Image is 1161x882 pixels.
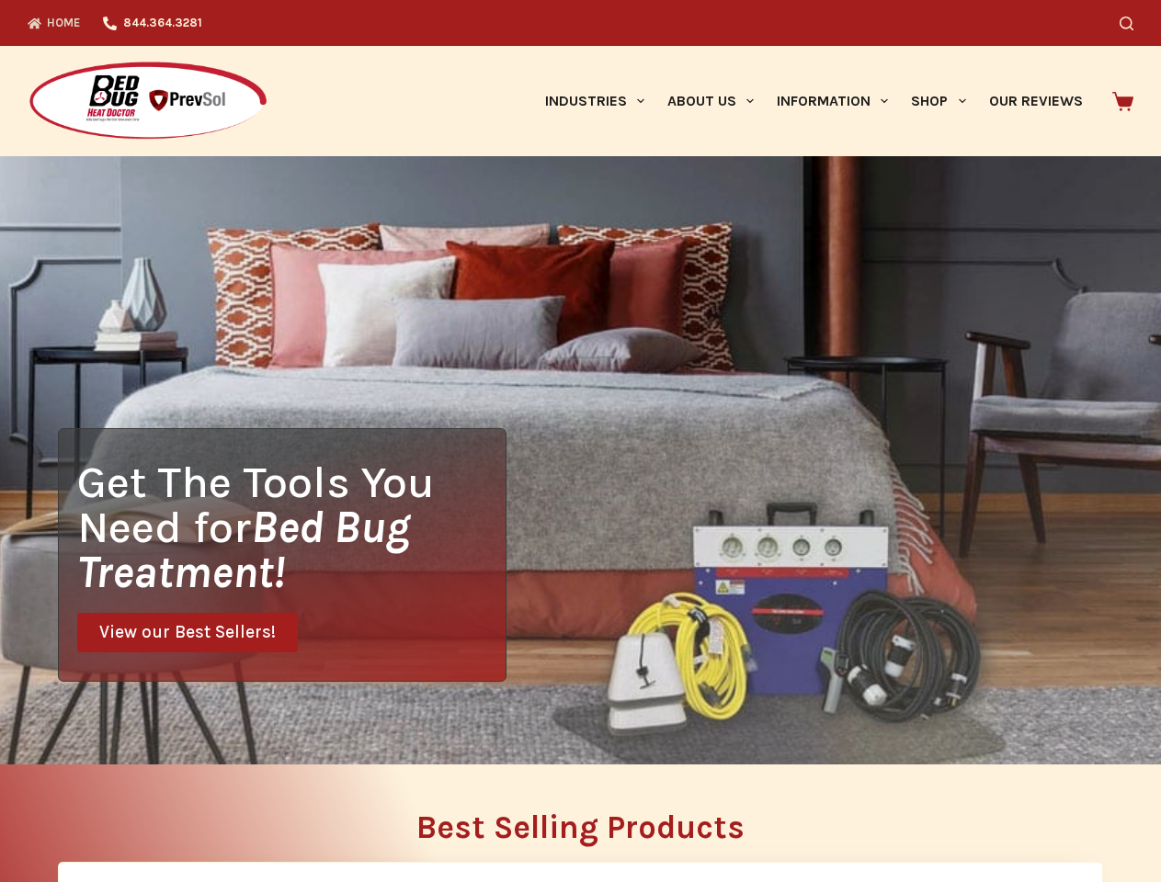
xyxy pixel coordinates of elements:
h1: Get The Tools You Need for [77,459,506,594]
nav: Primary [533,46,1094,156]
i: Bed Bug Treatment! [77,501,410,598]
button: Open LiveChat chat widget [15,7,70,62]
button: Search [1120,17,1133,30]
img: Prevsol/Bed Bug Heat Doctor [28,61,268,142]
a: Shop [900,46,977,156]
span: View our Best Sellers! [99,624,276,641]
a: About Us [655,46,765,156]
a: View our Best Sellers! [77,613,298,652]
h2: Best Selling Products [58,811,1103,843]
a: Our Reviews [977,46,1094,156]
a: Information [766,46,900,156]
a: Industries [533,46,655,156]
